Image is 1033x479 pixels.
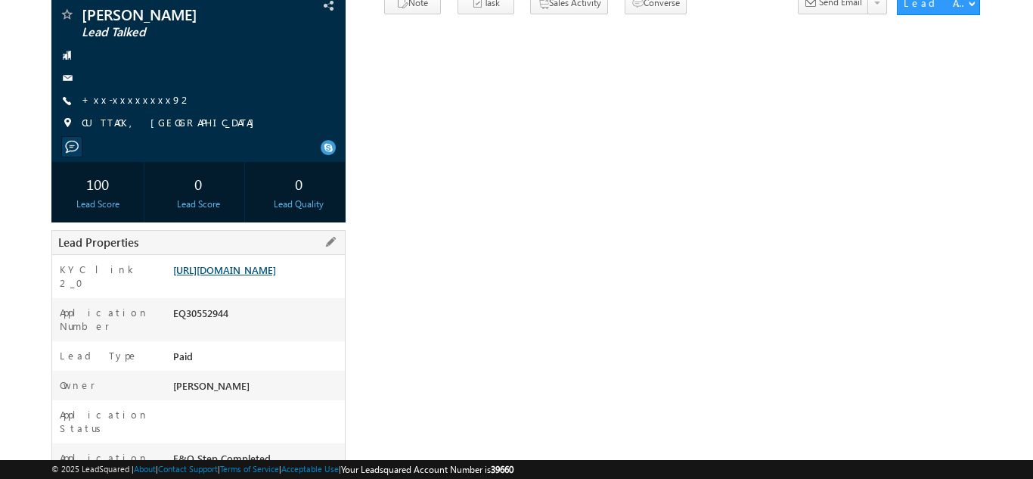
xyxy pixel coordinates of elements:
[158,464,218,474] a: Contact Support
[220,464,279,474] a: Terms of Service
[134,464,156,474] a: About
[55,170,140,198] div: 100
[82,25,263,40] span: Lead Talked
[60,306,158,333] label: Application Number
[173,263,276,276] a: [URL][DOMAIN_NAME]
[156,170,240,198] div: 0
[173,379,250,392] span: [PERSON_NAME]
[169,451,345,472] div: F&O Step Completed
[82,116,262,131] span: CUTTACK, [GEOGRAPHIC_DATA]
[169,306,345,327] div: EQ30552944
[60,408,158,435] label: Application Status
[60,263,158,290] label: KYC link 2_0
[256,198,341,211] div: Lead Quality
[82,93,192,106] a: +xx-xxxxxxxx92
[51,462,513,477] span: © 2025 LeadSquared | | | | |
[55,198,140,211] div: Lead Score
[256,170,341,198] div: 0
[82,7,263,22] span: [PERSON_NAME]
[169,349,345,370] div: Paid
[60,378,95,392] label: Owner
[341,464,513,475] span: Your Leadsquared Account Number is
[60,349,138,362] label: Lead Type
[281,464,339,474] a: Acceptable Use
[58,235,138,250] span: Lead Properties
[156,198,240,211] div: Lead Score
[491,464,513,475] span: 39660
[60,451,158,478] label: Application Status New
